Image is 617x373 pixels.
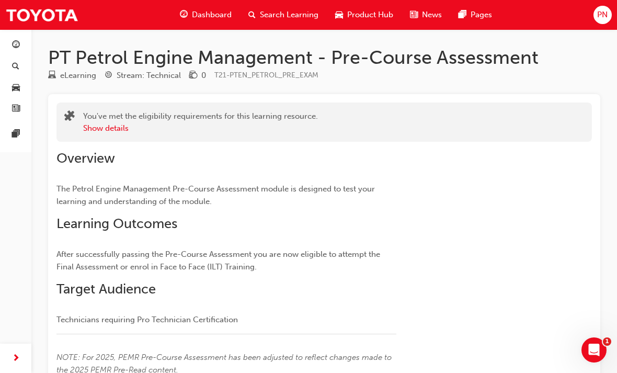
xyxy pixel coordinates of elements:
span: 1 [603,337,611,346]
span: Overview [56,150,115,166]
a: news-iconNews [402,4,450,26]
a: pages-iconPages [450,4,500,26]
span: money-icon [189,71,197,81]
span: Technicians requiring Pro Technician Certification [56,315,238,324]
div: Stream: Technical [117,70,181,82]
a: search-iconSearch Learning [240,4,327,26]
div: eLearning [60,70,96,82]
span: news-icon [12,105,20,114]
span: next-icon [12,352,20,365]
a: car-iconProduct Hub [327,4,402,26]
span: Product Hub [347,9,393,21]
span: The Petrol Engine Management Pre-Course Assessment module is designed to test your learning and u... [56,184,377,206]
span: guage-icon [12,41,20,50]
span: Pages [471,9,492,21]
a: guage-iconDashboard [172,4,240,26]
div: You've met the eligibility requirements for this learning resource. [83,110,318,134]
span: guage-icon [180,8,188,21]
span: News [422,9,442,21]
button: Show details [83,122,129,134]
div: Stream [105,69,181,82]
span: Learning Outcomes [56,216,177,232]
span: Learning resource code [214,71,318,80]
span: Target Audience [56,281,156,297]
span: pages-icon [459,8,466,21]
span: puzzle-icon [64,111,75,123]
button: PN [593,6,612,24]
div: Price [189,69,206,82]
div: 0 [201,70,206,82]
span: car-icon [335,8,343,21]
div: Type [48,69,96,82]
img: Trak [5,3,78,27]
span: search-icon [248,8,256,21]
span: pages-icon [12,130,20,139]
span: target-icon [105,71,112,81]
span: car-icon [12,83,20,93]
span: learningResourceType_ELEARNING-icon [48,71,56,81]
span: news-icon [410,8,418,21]
span: search-icon [12,62,19,72]
span: Search Learning [260,9,318,21]
h1: PT Petrol Engine Management - Pre-Course Assessment [48,46,600,69]
span: After successfully passing the Pre-Course Assessment you are now eligible to attempt the Final As... [56,250,382,272]
span: PN [597,9,608,21]
iframe: Intercom live chat [581,337,607,363]
span: Dashboard [192,9,232,21]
